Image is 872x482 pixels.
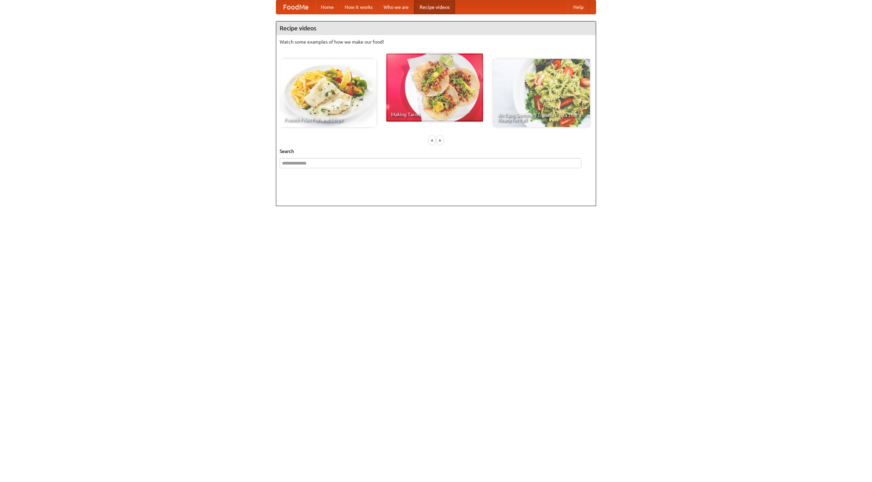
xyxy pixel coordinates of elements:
[493,59,590,127] a: An Easy, Summery Tomato Pasta That's Ready for Fall
[276,21,596,35] h4: Recipe videos
[568,0,589,14] a: Help
[498,113,585,122] span: An Easy, Summery Tomato Pasta That's Ready for Fall
[284,118,372,122] span: French Fries Fish and Chips
[378,0,414,14] a: Who we are
[391,112,478,117] span: Making Tacos
[315,0,339,14] a: Home
[280,148,592,155] h5: Search
[280,59,376,127] a: French Fries Fish and Chips
[339,0,378,14] a: How it works
[429,136,435,144] div: «
[280,38,592,45] p: Watch some examples of how we make our food!
[386,53,483,122] a: Making Tacos
[276,0,315,14] a: FoodMe
[414,0,455,14] a: Recipe videos
[437,136,443,144] div: »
